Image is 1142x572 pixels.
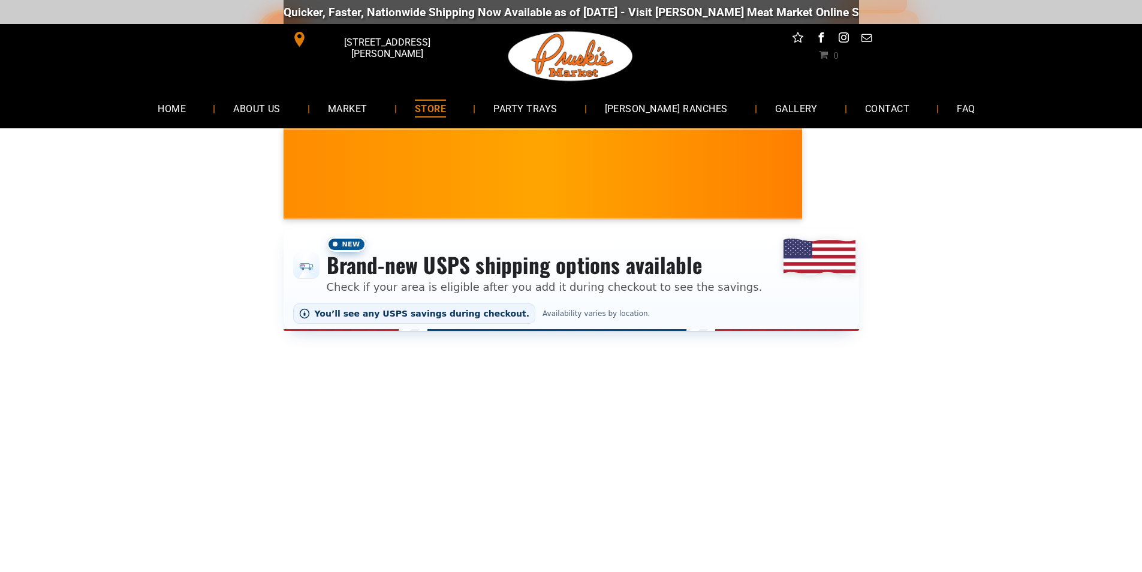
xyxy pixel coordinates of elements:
a: PARTY TRAYS [475,92,575,124]
a: CONTACT [847,92,927,124]
p: Check if your area is eligible after you add it during checkout to see the savings. [327,279,763,295]
h3: Brand-new USPS shipping options available [327,252,763,278]
span: 0 [833,50,838,59]
a: [STREET_ADDRESS][PERSON_NAME] [284,30,467,49]
div: Shipping options announcement [284,229,859,331]
span: [STREET_ADDRESS][PERSON_NAME] [309,31,464,65]
a: MARKET [310,92,385,124]
a: facebook [813,30,828,49]
span: You’ll see any USPS savings during checkout. [315,309,530,318]
span: [PERSON_NAME] MARKET [794,182,1030,201]
a: GALLERY [757,92,836,124]
div: Quicker, Faster, Nationwide Shipping Now Available as of [DATE] - Visit [PERSON_NAME] Meat Market... [278,5,1004,19]
a: ABOUT US [215,92,299,124]
a: Social network [790,30,806,49]
a: email [858,30,874,49]
span: New [327,237,366,252]
span: Availability varies by location. [540,309,652,318]
a: STORE [397,92,464,124]
a: FAQ [939,92,993,124]
a: [PERSON_NAME] RANCHES [587,92,746,124]
img: Pruski-s+Market+HQ+Logo2-1920w.png [506,24,635,89]
a: instagram [836,30,851,49]
a: HOME [140,92,204,124]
